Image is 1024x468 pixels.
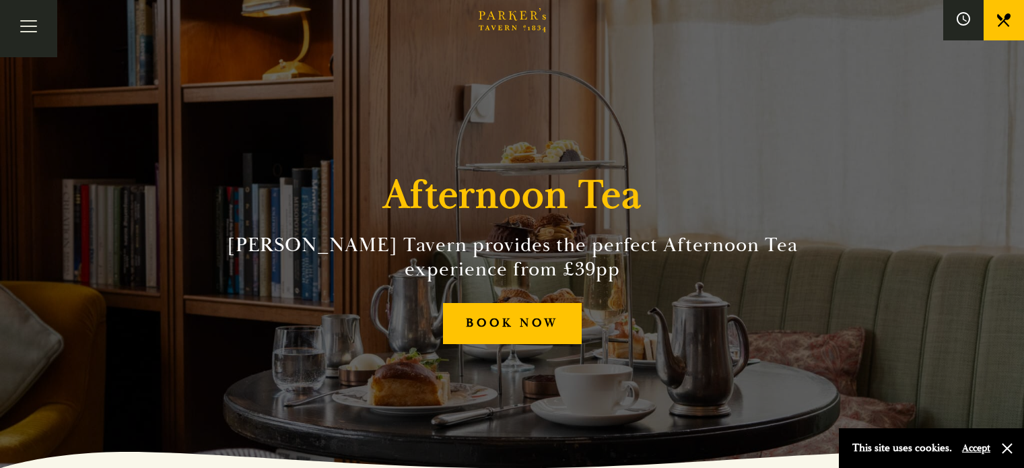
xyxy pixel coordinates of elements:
a: BOOK NOW [443,303,582,344]
h2: [PERSON_NAME] Tavern provides the perfect Afternoon Tea experience from £39pp [205,233,819,281]
h1: Afternoon Tea [383,171,642,220]
p: This site uses cookies. [852,438,952,458]
button: Close and accept [1000,442,1014,455]
button: Accept [962,442,990,455]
